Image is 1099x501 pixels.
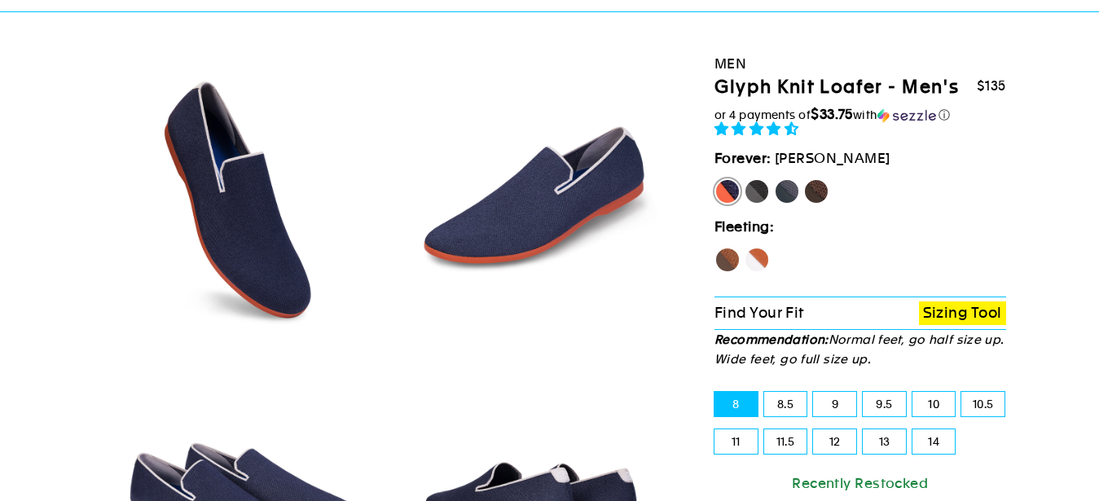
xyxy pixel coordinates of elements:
h1: Glyph Knit Loafer - Men's [714,76,959,99]
label: 12 [813,429,856,454]
label: 13 [863,429,906,454]
label: Panther [744,178,770,204]
label: 10 [912,392,956,416]
label: 8 [714,392,758,416]
label: Rhino [774,178,800,204]
div: or 4 payments of$33.75withSezzle Click to learn more about Sezzle [714,107,1006,123]
div: or 4 payments of with [714,107,1006,123]
span: Find Your Fit [714,304,804,321]
label: Mustang [803,178,829,204]
label: [PERSON_NAME] [714,178,741,204]
a: Sizing Tool [919,301,1006,325]
span: 4.71 stars [714,121,802,137]
img: Sezzle [877,108,936,123]
label: Hawk [714,247,741,273]
strong: Fleeting: [714,218,774,235]
p: Normal feet, go half size up. Wide feet, go full size up. [714,330,1006,369]
label: Fox [744,247,770,273]
label: 11 [714,429,758,454]
span: $135 [977,78,1006,94]
span: [PERSON_NAME] [775,150,890,166]
label: 9 [813,392,856,416]
label: 14 [912,429,956,454]
div: Men [714,53,1006,75]
img: Marlin [393,60,670,338]
label: 9.5 [863,392,906,416]
label: 8.5 [764,392,807,416]
label: 11.5 [764,429,807,454]
span: $33.75 [811,106,853,122]
label: 10.5 [961,392,1004,416]
strong: Forever: [714,150,771,166]
strong: Recommendation: [714,332,829,346]
div: Recently Restocked [714,472,1006,494]
img: Marlin [101,60,379,338]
